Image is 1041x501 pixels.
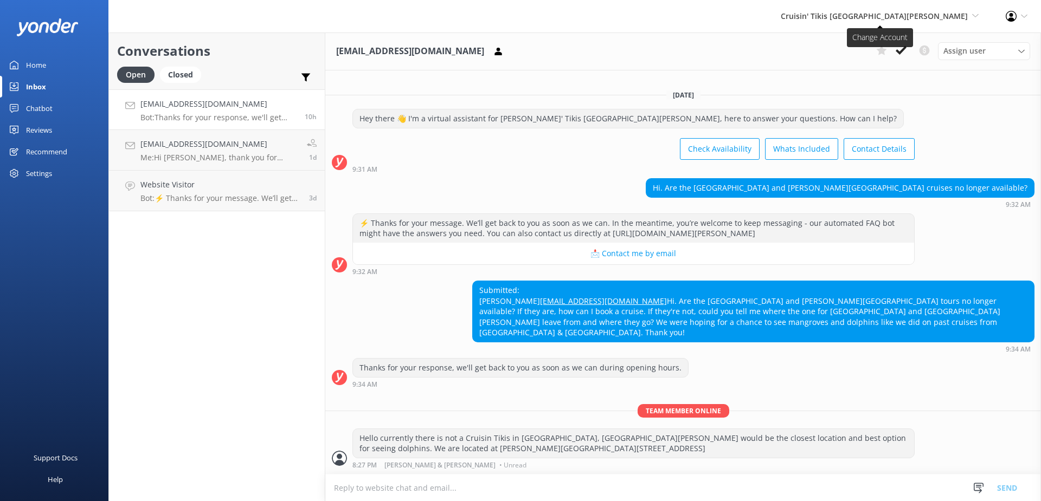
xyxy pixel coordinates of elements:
[26,54,46,76] div: Home
[140,179,301,191] h4: Website Visitor
[353,243,914,264] button: 📩 Contact me by email
[109,89,325,130] a: [EMAIL_ADDRESS][DOMAIN_NAME]Bot:Thanks for your response, we'll get back to you as soon as we can...
[352,380,689,388] div: Oct 08 2025 08:34am (UTC -05:00) America/Cancun
[26,141,67,162] div: Recommend
[140,193,301,203] p: Bot: ⚡ Thanks for your message. We’ll get back to you as soon as we can. In the meantime, you’re ...
[34,447,78,469] div: Support Docs
[352,268,915,275] div: Oct 08 2025 08:32am (UTC -05:00) America/Cancun
[117,68,160,80] a: Open
[353,429,914,458] div: Hello currently there is not a Cruisin Tikis in [GEOGRAPHIC_DATA], [GEOGRAPHIC_DATA][PERSON_NAME]...
[140,138,299,150] h4: [EMAIL_ADDRESS][DOMAIN_NAME]
[666,90,701,100] span: [DATE]
[353,214,914,243] div: ⚡ Thanks for your message. We’ll get back to you as soon as we can. In the meantime, you’re welco...
[160,68,207,80] a: Closed
[353,359,688,377] div: Thanks for your response, we'll get back to you as soon as we can during opening hours.
[140,98,297,110] h4: [EMAIL_ADDRESS][DOMAIN_NAME]
[1006,201,1031,208] strong: 9:32 AM
[540,296,667,306] a: [EMAIL_ADDRESS][DOMAIN_NAME]
[499,462,526,469] span: • Unread
[16,18,79,36] img: yonder-white-logo.png
[352,461,915,469] div: Oct 08 2025 07:27pm (UTC -05:00) America/Cancun
[844,138,915,160] button: Contact Details
[352,165,915,173] div: Oct 08 2025 08:31am (UTC -05:00) America/Cancun
[140,153,299,162] p: Me: Hi [PERSON_NAME], thank you for reaching out! We are a BYOB charter so feel free to bring any...
[353,109,903,128] div: Hey there 👋 I'm a virtual assistant for [PERSON_NAME]' Tikis [GEOGRAPHIC_DATA][PERSON_NAME], here...
[109,171,325,211] a: Website VisitorBot:⚡ Thanks for your message. We’ll get back to you as soon as we can. In the mea...
[26,97,53,119] div: Chatbot
[26,162,52,184] div: Settings
[646,200,1034,208] div: Oct 08 2025 08:32am (UTC -05:00) America/Cancun
[26,119,52,141] div: Reviews
[160,67,201,83] div: Closed
[646,179,1034,197] div: Hi. Are the [GEOGRAPHIC_DATA] and [PERSON_NAME][GEOGRAPHIC_DATA] cruises no longer available?
[1006,346,1031,353] strong: 9:34 AM
[384,462,496,469] span: [PERSON_NAME] & [PERSON_NAME]
[938,42,1030,60] div: Assign User
[48,469,63,490] div: Help
[472,345,1034,353] div: Oct 08 2025 08:34am (UTC -05:00) America/Cancun
[680,138,760,160] button: Check Availability
[109,130,325,171] a: [EMAIL_ADDRESS][DOMAIN_NAME]Me:Hi [PERSON_NAME], thank you for reaching out! We are a BYOB charte...
[352,166,377,173] strong: 9:31 AM
[26,76,46,97] div: Inbox
[943,45,986,57] span: Assign user
[140,113,297,122] p: Bot: Thanks for your response, we'll get back to you as soon as we can during opening hours.
[305,112,317,121] span: Oct 08 2025 08:34am (UTC -05:00) America/Cancun
[473,281,1034,342] div: Submitted: [PERSON_NAME] Hi. Are the [GEOGRAPHIC_DATA] and [PERSON_NAME][GEOGRAPHIC_DATA] tours n...
[352,381,377,388] strong: 9:34 AM
[352,462,377,469] strong: 8:27 PM
[336,44,484,58] h3: [EMAIL_ADDRESS][DOMAIN_NAME]
[352,269,377,275] strong: 9:32 AM
[781,11,968,21] span: Cruisin' Tikis [GEOGRAPHIC_DATA][PERSON_NAME]
[765,138,838,160] button: Whats Included
[117,67,155,83] div: Open
[117,41,317,61] h2: Conversations
[309,153,317,162] span: Oct 07 2025 12:48pm (UTC -05:00) America/Cancun
[309,193,317,203] span: Oct 05 2025 12:16pm (UTC -05:00) America/Cancun
[638,404,729,418] span: Team member online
